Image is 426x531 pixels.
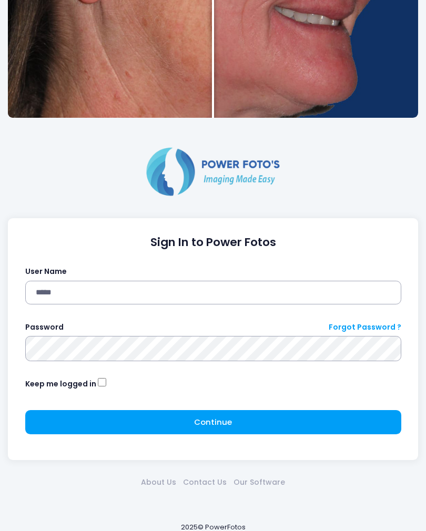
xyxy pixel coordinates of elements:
button: Continue [25,410,401,434]
label: User Name [25,266,67,277]
label: Keep me logged in [25,379,96,390]
h1: Sign In to Power Fotos [25,236,401,249]
a: Our Software [230,477,289,488]
a: Forgot Password ? [329,322,401,333]
label: Password [25,322,64,333]
a: About Us [138,477,180,488]
a: Contact Us [180,477,230,488]
span: Continue [194,416,232,427]
img: Logo [142,145,284,198]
